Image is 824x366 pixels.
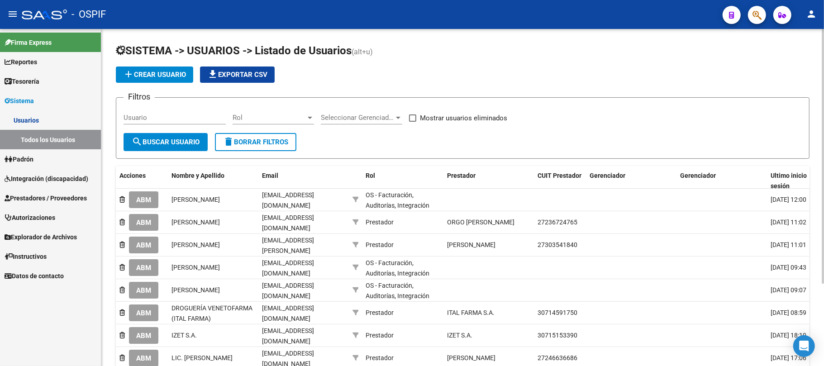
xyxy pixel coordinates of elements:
[771,354,806,361] span: [DATE] 17:06
[258,166,349,196] datatable-header-cell: Email
[171,304,252,322] span: DROGUERÍA VENETOFARMA (ITAL FARMA)
[129,237,158,253] button: ABM
[5,174,88,184] span: Integración (discapacidad)
[171,286,220,294] span: [PERSON_NAME]
[171,354,233,361] span: LIC. [PERSON_NAME]
[136,219,151,227] span: ABM
[771,196,806,203] span: [DATE] 12:00
[136,309,151,317] span: ABM
[447,219,514,226] span: ORGO [PERSON_NAME]
[538,309,577,316] span: 30714591750
[136,286,151,295] span: ABM
[200,67,275,83] button: Exportar CSV
[171,264,220,271] span: [PERSON_NAME]
[129,214,158,231] button: ABM
[233,114,306,122] span: Rol
[590,172,625,179] span: Gerenciador
[136,332,151,340] span: ABM
[538,241,577,248] span: 27303541840
[771,309,806,316] span: [DATE] 08:59
[262,172,278,179] span: Email
[366,280,440,301] div: OS - Facturación, Auditorías, Integración
[116,166,168,196] datatable-header-cell: Acciones
[366,330,394,341] div: Prestador
[447,241,495,248] span: [PERSON_NAME]
[207,71,267,79] span: Exportar CSV
[806,9,817,19] mat-icon: person
[119,172,146,179] span: Acciones
[5,193,87,203] span: Prestadores / Proveedores
[771,219,806,226] span: [DATE] 11:02
[116,44,352,57] span: SISTEMA -> USUARIOS -> Listado de Usuarios
[7,9,18,19] mat-icon: menu
[223,138,288,146] span: Borrar Filtros
[132,138,200,146] span: Buscar Usuario
[5,38,52,48] span: Firma Express
[771,286,806,294] span: [DATE] 09:07
[771,172,807,190] span: Ultimo inicio sesión
[129,282,158,299] button: ABM
[136,241,151,249] span: ABM
[680,172,716,179] span: Gerenciador
[171,172,224,179] span: Nombre y Apellido
[5,213,55,223] span: Autorizaciones
[447,172,476,179] span: Prestador
[538,332,577,339] span: 30715153390
[366,240,394,250] div: Prestador
[538,219,577,226] span: 27236724765
[129,327,158,344] button: ABM
[5,232,77,242] span: Explorador de Archivos
[132,136,143,147] mat-icon: search
[262,214,314,232] span: [EMAIL_ADDRESS][DOMAIN_NAME]
[447,332,472,339] span: IZET S.A.
[129,304,158,321] button: ABM
[124,133,208,151] button: Buscar Usuario
[447,309,495,316] span: ITAL FARMA S.A.
[123,71,186,79] span: Crear Usuario
[5,57,37,67] span: Reportes
[5,252,47,261] span: Instructivos
[262,237,314,265] span: [EMAIL_ADDRESS][PERSON_NAME][DOMAIN_NAME]
[136,196,151,204] span: ABM
[124,90,155,103] h3: Filtros
[116,67,193,83] button: Crear Usuario
[171,332,197,339] span: IZET S.A.
[136,264,151,272] span: ABM
[586,166,676,196] datatable-header-cell: Gerenciador
[443,166,534,196] datatable-header-cell: Prestador
[771,264,806,271] span: [DATE] 09:43
[366,258,440,279] div: OS - Facturación, Auditorías, Integración
[129,259,158,276] button: ABM
[5,76,39,86] span: Tesorería
[223,136,234,147] mat-icon: delete
[207,69,218,80] mat-icon: file_download
[366,353,394,363] div: Prestador
[262,259,314,277] span: [EMAIL_ADDRESS][DOMAIN_NAME]
[5,271,64,281] span: Datos de contacto
[262,327,314,345] span: [EMAIL_ADDRESS][DOMAIN_NAME]
[262,304,314,322] span: [EMAIL_ADDRESS][DOMAIN_NAME]
[366,190,440,211] div: OS - Facturación, Auditorías, Integración
[136,354,151,362] span: ABM
[215,133,296,151] button: Borrar Filtros
[420,113,507,124] span: Mostrar usuarios eliminados
[123,69,134,80] mat-icon: add
[71,5,106,24] span: - OSPIF
[366,172,375,179] span: Rol
[771,241,806,248] span: [DATE] 11:01
[538,172,581,179] span: CUIT Prestador
[447,354,495,361] span: [PERSON_NAME]
[262,282,314,299] span: [EMAIL_ADDRESS][DOMAIN_NAME]
[171,241,220,248] span: [PERSON_NAME]
[352,48,373,56] span: (alt+u)
[171,196,220,203] span: [PERSON_NAME]
[676,166,767,196] datatable-header-cell: Gerenciador
[366,308,394,318] div: Prestador
[5,154,33,164] span: Padrón
[793,335,815,357] div: Open Intercom Messenger
[771,332,806,339] span: [DATE] 18:19
[171,219,220,226] span: [PERSON_NAME]
[262,191,314,209] span: [EMAIL_ADDRESS][DOMAIN_NAME]
[5,96,34,106] span: Sistema
[366,217,394,228] div: Prestador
